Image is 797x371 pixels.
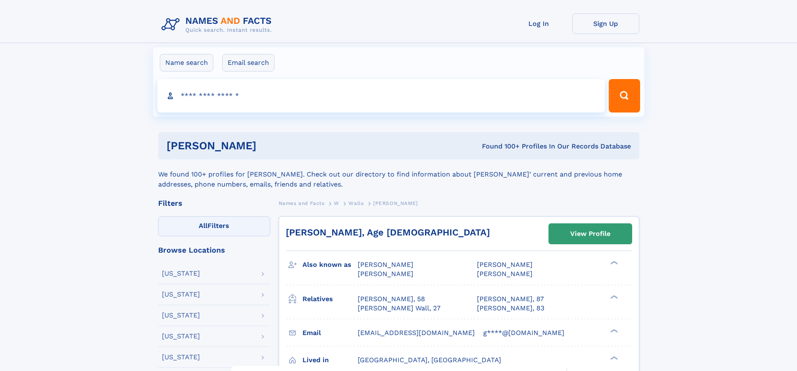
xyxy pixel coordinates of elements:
[162,354,200,361] div: [US_STATE]
[549,224,632,244] a: View Profile
[286,227,490,238] a: [PERSON_NAME], Age [DEMOGRAPHIC_DATA]
[477,294,544,304] a: [PERSON_NAME], 87
[199,222,208,230] span: All
[158,13,279,36] img: Logo Names and Facts
[369,142,631,151] div: Found 100+ Profiles In Our Records Database
[158,216,270,236] label: Filters
[349,200,364,206] span: Walls
[222,54,274,72] label: Email search
[477,270,533,278] span: [PERSON_NAME]
[302,258,358,272] h3: Also known as
[570,224,610,243] div: View Profile
[608,355,618,361] div: ❯
[358,356,501,364] span: [GEOGRAPHIC_DATA], [GEOGRAPHIC_DATA]
[608,328,618,333] div: ❯
[608,260,618,266] div: ❯
[162,333,200,340] div: [US_STATE]
[358,270,413,278] span: [PERSON_NAME]
[158,246,270,254] div: Browse Locations
[609,79,640,113] button: Search Button
[158,200,270,207] div: Filters
[358,294,425,304] a: [PERSON_NAME], 58
[162,312,200,319] div: [US_STATE]
[349,198,364,208] a: Walls
[302,326,358,340] h3: Email
[477,261,533,269] span: [PERSON_NAME]
[167,141,369,151] h1: [PERSON_NAME]
[572,13,639,34] a: Sign Up
[358,261,413,269] span: [PERSON_NAME]
[157,79,605,113] input: search input
[162,270,200,277] div: [US_STATE]
[160,54,213,72] label: Name search
[158,159,639,189] div: We found 100+ profiles for [PERSON_NAME]. Check out our directory to find information about [PERS...
[477,304,544,313] a: [PERSON_NAME], 83
[302,292,358,306] h3: Relatives
[279,198,325,208] a: Names and Facts
[505,13,572,34] a: Log In
[608,294,618,299] div: ❯
[373,200,418,206] span: [PERSON_NAME]
[358,304,441,313] a: [PERSON_NAME] Wall, 27
[162,291,200,298] div: [US_STATE]
[358,329,475,337] span: [EMAIL_ADDRESS][DOMAIN_NAME]
[302,353,358,367] h3: Lived in
[334,198,339,208] a: W
[334,200,339,206] span: W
